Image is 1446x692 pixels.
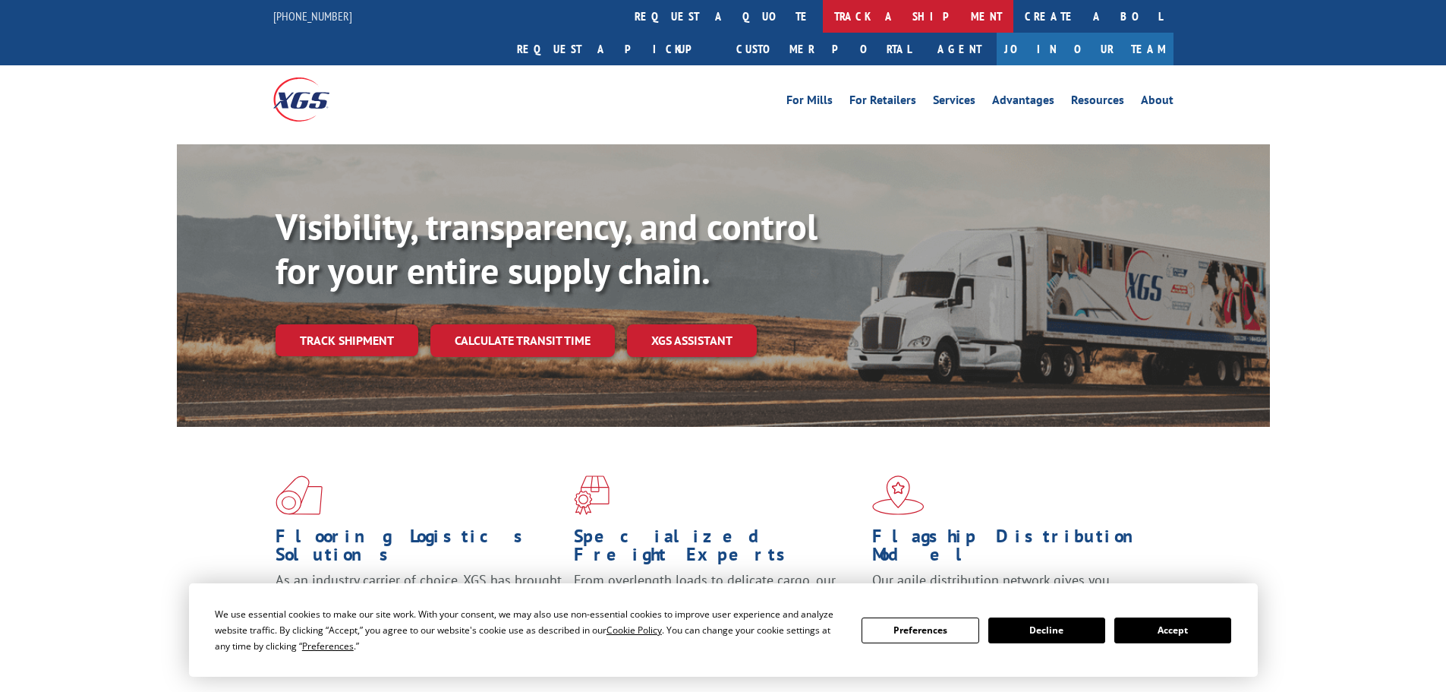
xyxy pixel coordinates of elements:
span: Preferences [302,640,354,653]
a: Customer Portal [725,33,922,65]
span: Cookie Policy [606,624,662,637]
span: As an industry carrier of choice, XGS has brought innovation and dedication to flooring logistics... [276,571,562,625]
h1: Flagship Distribution Model [872,527,1159,571]
a: About [1141,94,1173,111]
div: Cookie Consent Prompt [189,583,1258,677]
div: We use essential cookies to make our site work. With your consent, we may also use non-essential ... [215,606,843,654]
a: Advantages [992,94,1054,111]
a: For Mills [786,94,833,111]
a: Request a pickup [506,33,725,65]
a: Agent [922,33,997,65]
button: Decline [988,618,1105,643]
a: Join Our Team [997,33,1173,65]
b: Visibility, transparency, and control for your entire supply chain. [276,203,818,294]
h1: Flooring Logistics Solutions [276,527,562,571]
img: xgs-icon-total-supply-chain-intelligence-red [276,476,323,515]
a: Calculate transit time [430,324,615,357]
a: XGS ASSISTANT [627,324,757,357]
img: xgs-icon-focused-on-flooring-red [574,476,610,515]
a: Services [933,94,975,111]
a: Resources [1071,94,1124,111]
span: Our agile distribution network gives you nationwide inventory management on demand. [872,571,1151,607]
h1: Specialized Freight Experts [574,527,861,571]
img: xgs-icon-flagship-distribution-model-red [872,476,925,515]
a: [PHONE_NUMBER] [273,8,352,24]
p: From overlength loads to delicate cargo, our experienced staff knows the best way to move your fr... [574,571,861,639]
a: Track shipment [276,324,418,356]
button: Preferences [862,618,978,643]
a: For Retailers [849,94,916,111]
button: Accept [1114,618,1231,643]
